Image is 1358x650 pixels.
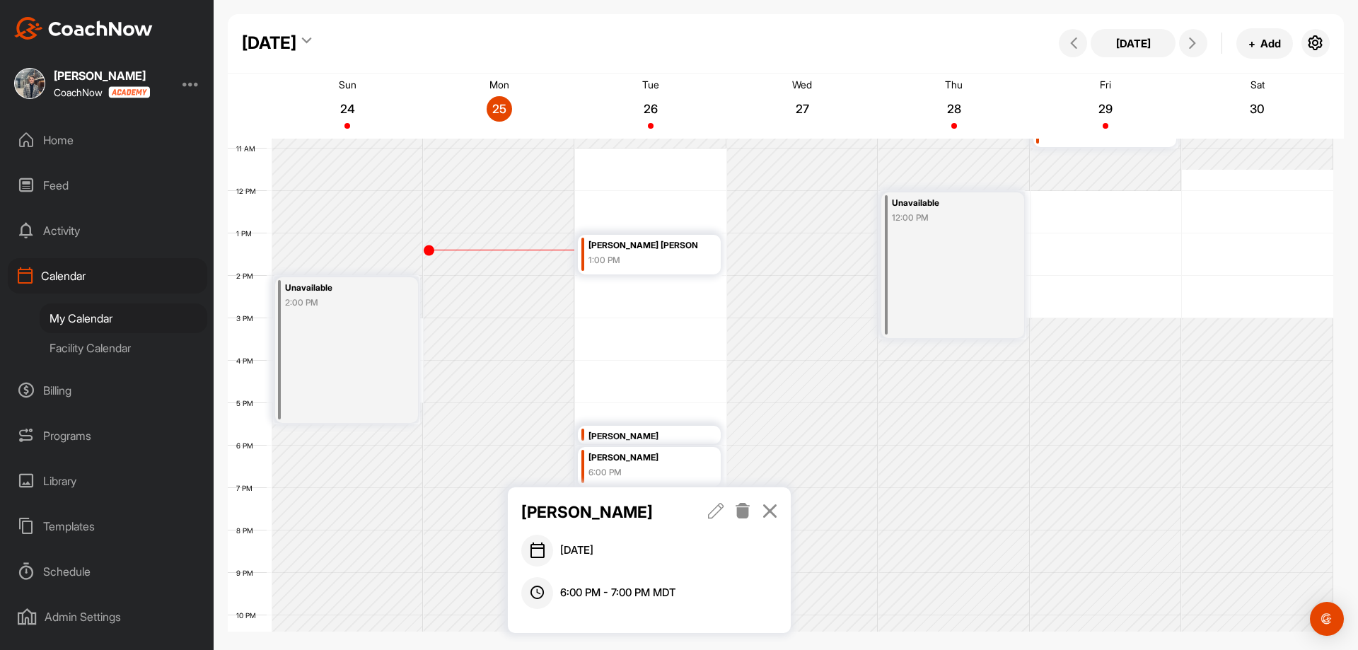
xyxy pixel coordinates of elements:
div: Schedule [8,554,207,589]
div: [PERSON_NAME] [54,70,150,81]
div: Templates [8,509,207,544]
div: 5 PM [228,399,267,407]
div: 8 PM [228,526,267,535]
div: Calendar [8,258,207,294]
a: August 24, 2025 [272,74,423,139]
div: 2:00 PM [285,296,394,309]
p: [PERSON_NAME] [521,500,680,524]
a: August 30, 2025 [1182,74,1333,139]
div: Activity [8,213,207,248]
span: [DATE] [560,542,593,559]
p: Tue [642,79,659,91]
div: 4 PM [228,356,267,365]
a: August 27, 2025 [726,74,878,139]
div: [PERSON_NAME] [PERSON_NAME] [588,238,697,254]
div: 2 PM [228,272,267,280]
div: Home [8,122,207,158]
div: 1:00 PM [588,254,697,267]
div: [DATE] [242,30,296,56]
div: CoachNow [54,86,150,98]
div: 12:00 PM [892,211,1001,224]
img: square_1378129817317b93c9ae9eddd1143670.jpg [14,68,45,99]
div: 11 AM [228,144,269,153]
p: 29 [1093,102,1118,116]
p: 26 [638,102,663,116]
p: Sun [339,79,356,91]
p: Mon [489,79,509,91]
div: 1 PM [228,229,266,238]
p: 25 [487,102,512,116]
div: Programs [8,418,207,453]
p: Fri [1100,79,1111,91]
div: Admin Settings [8,599,207,634]
div: 3 PM [228,314,267,323]
div: 7 PM [228,484,267,492]
div: 10 PM [228,611,270,620]
p: Thu [945,79,963,91]
p: Wed [792,79,812,91]
a: August 28, 2025 [878,74,1030,139]
div: 6:00 PM [588,466,697,479]
div: Open Intercom Messenger [1310,602,1344,636]
button: [DATE] [1091,29,1176,57]
div: 12 PM [228,187,270,195]
div: [PERSON_NAME] [588,450,697,466]
div: 9 PM [228,569,267,577]
div: My Calendar [40,303,207,333]
div: [PERSON_NAME] [588,429,697,445]
img: CoachNow acadmey [108,86,150,98]
p: 27 [789,102,815,116]
span: 6:00 PM - 7:00 PM MDT [560,585,675,601]
p: 30 [1245,102,1270,116]
a: August 26, 2025 [575,74,726,139]
div: 6 PM [228,441,267,450]
p: 24 [335,102,360,116]
div: Unavailable [892,195,1001,211]
div: Feed [8,168,207,203]
div: Facility Calendar [40,333,207,363]
p: Sat [1250,79,1265,91]
div: Billing [8,373,207,408]
span: + [1248,36,1255,51]
div: Unavailable [285,280,394,296]
div: Library [8,463,207,499]
a: August 29, 2025 [1030,74,1181,139]
a: August 25, 2025 [423,74,574,139]
button: +Add [1236,28,1293,59]
p: 28 [941,102,967,116]
img: CoachNow [14,17,153,40]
